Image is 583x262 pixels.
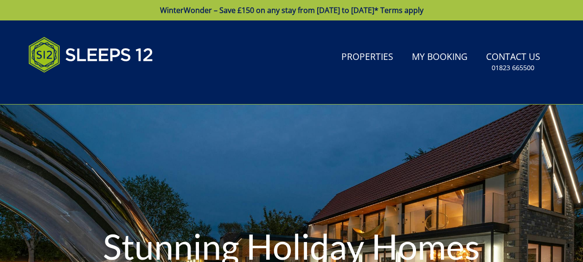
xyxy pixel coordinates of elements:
[482,47,544,77] a: Contact Us01823 665500
[28,32,154,78] img: Sleeps 12
[492,63,534,72] small: 01823 665500
[24,84,121,92] iframe: Customer reviews powered by Trustpilot
[408,47,471,68] a: My Booking
[338,47,397,68] a: Properties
